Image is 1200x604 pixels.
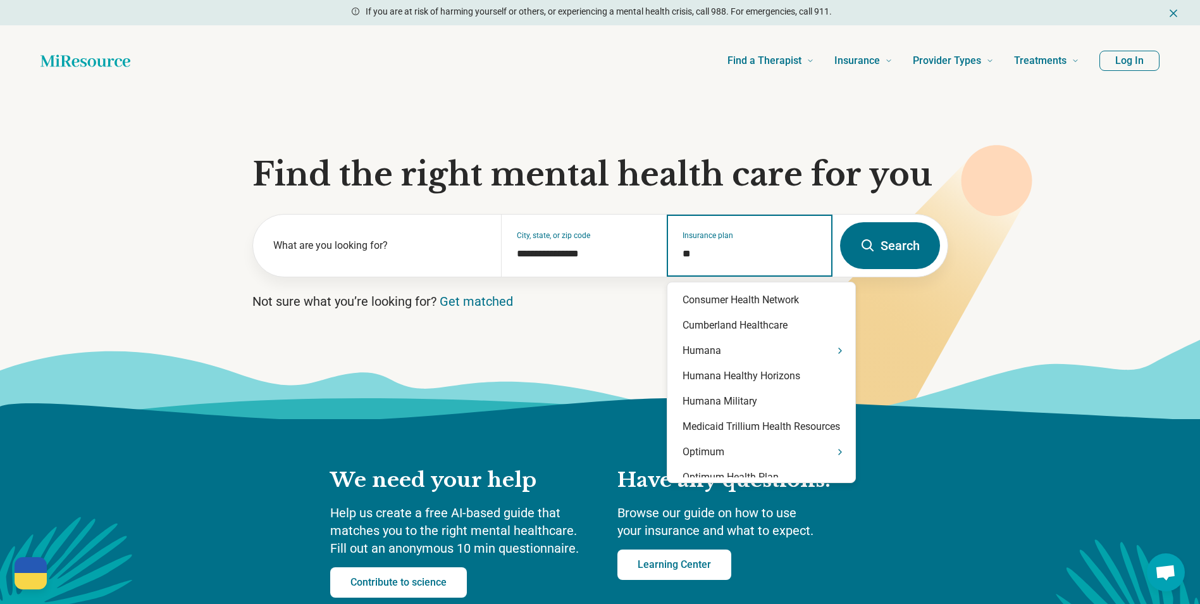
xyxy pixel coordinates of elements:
span: Provider Types [913,52,981,70]
button: Search [840,222,940,269]
p: Help us create a free AI-based guide that matches you to the right mental healthcare. Fill out an... [330,504,592,557]
p: Browse our guide on how to use your insurance and what to expect. [617,504,870,539]
div: Humana Military [667,389,855,414]
div: Cumberland Healthcare [667,313,855,338]
span: Treatments [1014,52,1067,70]
p: If you are at risk of harming yourself or others, or experiencing a mental health crisis, call 98... [366,5,832,18]
span: Find a Therapist [727,52,801,70]
div: Consumer Health Network [667,287,855,313]
div: Optimum Health Plan [667,465,855,490]
div: Humana Healthy Horizons [667,363,855,389]
h1: Find the right mental health care for you [252,156,948,194]
label: What are you looking for? [273,238,486,253]
h2: We need your help [330,467,592,494]
a: Learning Center [617,550,731,580]
button: Dismiss [1167,5,1180,20]
span: Insurance [834,52,880,70]
div: Suggestions [667,287,855,477]
div: Open chat [1147,553,1185,591]
a: Get matched [440,294,513,309]
a: Contribute to science [330,567,467,598]
a: Home page [40,48,130,73]
p: Not sure what you’re looking for? [252,293,948,310]
h2: Have any questions? [617,467,870,494]
div: Medicaid Trillium Health Resources [667,414,855,439]
div: Humana [667,338,855,363]
button: Log In [1099,51,1160,71]
div: Optimum [667,439,855,465]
